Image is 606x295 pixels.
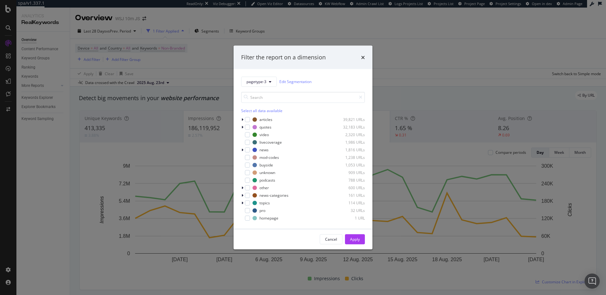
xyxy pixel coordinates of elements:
[334,132,365,137] div: 2,320 URLs
[334,193,365,198] div: 161 URLs
[259,200,270,206] div: topics
[334,185,365,190] div: 600 URLs
[247,79,266,84] span: pagetype-3
[259,147,269,153] div: news
[259,155,279,160] div: mod-codes
[259,140,282,145] div: livecoverage
[259,170,275,175] div: unknown
[334,200,365,206] div: 114 URLs
[241,76,277,87] button: pagetype-3
[334,155,365,160] div: 1,238 URLs
[334,162,365,168] div: 1,053 URLs
[259,185,269,190] div: other
[320,234,342,244] button: Cancel
[361,53,365,62] div: times
[334,147,365,153] div: 1,816 URLs
[325,237,337,242] div: Cancel
[334,124,365,130] div: 32,183 URLs
[241,92,365,103] input: Search
[259,132,269,137] div: video
[585,274,600,289] div: Open Intercom Messenger
[241,108,365,113] div: Select all data available
[350,237,360,242] div: Apply
[334,117,365,122] div: 39,821 URLs
[259,193,288,198] div: news-categories
[241,53,326,62] div: Filter the report on a dimension
[234,46,372,250] div: modal
[334,140,365,145] div: 1,986 URLs
[259,215,278,221] div: homepage
[259,124,271,130] div: quotes
[334,215,365,221] div: 1 URL
[334,170,365,175] div: 909 URLs
[259,208,265,213] div: pro
[334,178,365,183] div: 788 URLs
[259,117,272,122] div: articles
[334,208,365,213] div: 32 URLs
[279,78,312,85] a: Edit Segmentation
[259,162,273,168] div: buyside
[345,234,365,244] button: Apply
[259,178,275,183] div: podcasts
